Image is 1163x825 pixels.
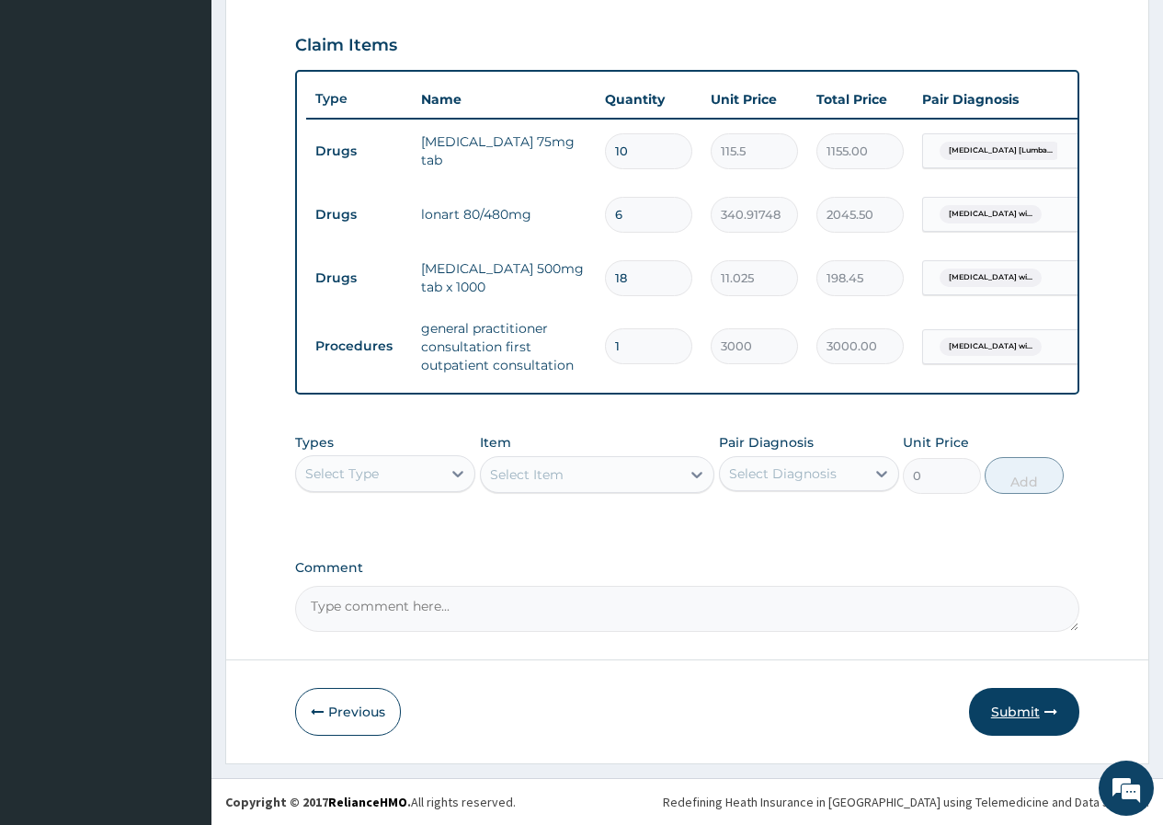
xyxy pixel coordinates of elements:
[969,688,1079,736] button: Submit
[306,329,412,363] td: Procedures
[34,92,74,138] img: d_794563401_company_1708531726252_794563401
[295,435,334,451] label: Types
[412,250,596,305] td: [MEDICAL_DATA] 500mg tab x 1000
[305,464,379,483] div: Select Type
[107,232,254,418] span: We're online!
[412,81,596,118] th: Name
[306,134,412,168] td: Drugs
[729,464,837,483] div: Select Diagnosis
[295,560,1079,576] label: Comment
[412,196,596,233] td: lonart 80/480mg
[211,778,1163,825] footer: All rights reserved.
[412,310,596,384] td: general practitioner consultation first outpatient consultation
[96,103,309,127] div: Chat with us now
[940,205,1042,223] span: [MEDICAL_DATA] wi...
[719,433,814,452] label: Pair Diagnosis
[480,433,511,452] label: Item
[9,502,350,567] textarea: Type your message and hit 'Enter'
[940,142,1062,160] span: [MEDICAL_DATA] [Lumba...
[807,81,913,118] th: Total Price
[940,338,1042,356] span: [MEDICAL_DATA] wi...
[225,794,411,810] strong: Copyright © 2017 .
[903,433,969,452] label: Unit Price
[913,81,1115,118] th: Pair Diagnosis
[701,81,807,118] th: Unit Price
[295,36,397,56] h3: Claim Items
[663,793,1149,811] div: Redefining Heath Insurance in [GEOGRAPHIC_DATA] using Telemedicine and Data Science!
[940,269,1042,287] span: [MEDICAL_DATA] wi...
[412,123,596,178] td: [MEDICAL_DATA] 75mg tab
[328,794,407,810] a: RelianceHMO
[596,81,701,118] th: Quantity
[306,82,412,116] th: Type
[302,9,346,53] div: Minimize live chat window
[295,688,401,736] button: Previous
[306,261,412,295] td: Drugs
[985,457,1063,494] button: Add
[306,198,412,232] td: Drugs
